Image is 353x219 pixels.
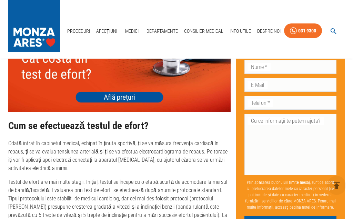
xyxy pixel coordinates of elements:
[284,23,322,38] a: 031 9300
[181,24,226,38] a: Consilier Medical
[8,139,231,172] p: Odată intrat în cabinetul medical, echipat în ținuta sportivă, ți se va măsura frecvența cardiacă...
[121,24,143,38] a: Medici
[227,24,254,38] a: Info Utile
[254,24,283,38] a: Despre Noi
[244,177,336,213] p: Prin apăsarea butonului , sunt de acord cu prelucrarea datelor mele cu caracter personal (ce pot ...
[287,180,310,185] b: Trimite mesaj
[93,24,120,38] a: Afecțiuni
[327,176,346,195] button: delete
[8,120,231,131] h2: Cum se efectuează testul de efort?
[144,24,181,38] a: Departamente
[8,23,231,112] img: null
[64,24,93,38] a: Proceduri
[298,27,316,35] div: 031 9300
